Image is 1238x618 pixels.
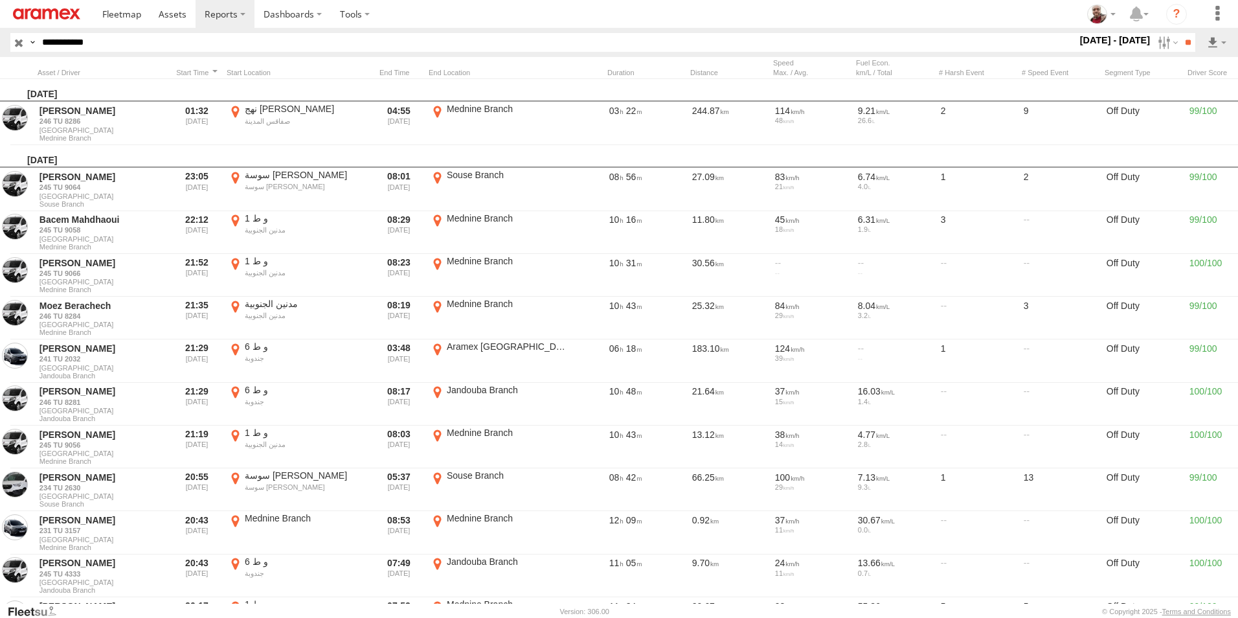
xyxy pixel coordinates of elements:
div: Entered prior to selected date range [172,341,221,381]
div: Entered prior to selected date range [172,470,221,510]
div: Mednine Branch [447,599,569,610]
span: Filter Results to this Group [39,586,165,594]
a: View Asset in Asset Management [2,514,28,540]
label: Click to View Event Location [227,169,369,209]
div: Exited after selected date range [374,255,423,295]
div: 11 [775,526,849,534]
div: 84 [775,300,849,312]
div: 1.9 [858,225,932,233]
div: 183.10 [690,341,768,381]
a: 245 TU 9056 [39,441,165,450]
div: Entered prior to selected date range [172,556,221,596]
div: 83 [775,171,849,183]
div: 244.87 [690,103,768,143]
a: View Asset in Asset Management [2,105,28,131]
div: Mednine Branch [447,103,569,115]
div: 11 [775,569,849,577]
div: Off Duty [1105,341,1182,381]
div: Entered prior to selected date range [172,169,221,209]
label: Search Filter Options [1153,33,1180,52]
div: 21 [775,183,849,190]
div: 21.64 [690,384,768,424]
i: ? [1166,4,1187,25]
div: 1.4 [858,398,932,406]
span: Filter Results to this Group [39,286,165,293]
div: Souse Branch [447,169,569,181]
div: و ط 1 [245,255,367,267]
div: Mednine Branch [245,512,367,524]
a: [PERSON_NAME] [39,472,165,483]
a: [PERSON_NAME] [39,601,165,612]
span: 31 [626,258,642,268]
label: Click to View Event Location [429,556,571,596]
img: aramex-logo.svg [13,8,80,19]
label: Click to View Event Location [227,470,369,510]
span: 16 [626,214,642,225]
a: View Asset in Asset Management [2,557,28,583]
span: Filter Results to this Group [39,457,165,465]
div: 7.13 [858,472,932,483]
span: [GEOGRAPHIC_DATA] [39,321,165,328]
span: 06 [609,343,624,354]
a: 246 TU 8281 [39,398,165,407]
span: Filter Results to this Group [39,544,165,551]
div: 11.80 [690,212,768,253]
div: Off Duty [1105,255,1182,295]
span: [GEOGRAPHIC_DATA] [39,192,165,200]
span: 34 [626,601,642,612]
div: Mednine Branch [447,512,569,524]
span: 42 [626,472,642,483]
label: Click to View Event Location [429,169,571,209]
div: Entered prior to selected date range [172,103,221,143]
span: 03 [609,106,624,116]
label: Click to View Event Location [227,512,369,553]
div: 39 [775,354,849,362]
div: Entered prior to selected date range [172,255,221,295]
div: 3 [939,212,1017,253]
span: [GEOGRAPHIC_DATA] [39,126,165,134]
div: Exited after selected date range [374,103,423,143]
div: 30.67 [858,514,932,526]
div: 0.0 [858,526,932,534]
a: View Asset in Asset Management [2,429,28,455]
a: 246 TU 8286 [39,117,165,126]
div: 1 [939,169,1017,209]
a: [PERSON_NAME] [39,385,165,397]
div: سوسة [PERSON_NAME] [245,182,367,191]
div: Off Duty [1105,427,1182,467]
span: [GEOGRAPHIC_DATA] [39,407,165,415]
div: و ط 6 [245,384,367,396]
div: Click to Sort [690,68,768,77]
div: Off Duty [1105,169,1182,209]
div: Jandouba Branch [447,556,569,567]
label: Click to View Event Location [429,427,571,467]
div: مدنين الجنوبية [245,440,367,449]
label: Click to View Event Location [227,384,369,424]
div: و ط 1 [245,599,367,610]
div: 3 [1022,298,1099,338]
div: 15 [775,398,849,406]
div: 45 [775,214,849,225]
div: 16.03 [858,385,932,397]
div: 0.7 [858,569,932,577]
a: Bacem Mahdhaoui [39,214,165,225]
div: Mednine Branch [447,427,569,439]
span: 11 [609,558,624,568]
div: Mednine Branch [447,255,569,267]
a: View Asset in Asset Management [2,472,28,498]
div: Exited after selected date range [374,384,423,424]
a: View Asset in Asset Management [2,343,28,369]
span: [GEOGRAPHIC_DATA] [39,450,165,457]
span: 08 [609,472,624,483]
label: Export results as... [1206,33,1228,52]
a: 245 TU 9058 [39,225,165,235]
a: View Asset in Asset Management [2,171,28,197]
a: Visit our Website [7,605,67,618]
span: 10 [609,429,624,440]
div: Off Duty [1105,512,1182,553]
div: 4.77 [858,429,932,441]
a: [PERSON_NAME] [39,343,165,354]
div: و ط 1 [245,427,367,439]
div: Mednine Branch [447,298,569,310]
label: Click to View Event Location [429,512,571,553]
